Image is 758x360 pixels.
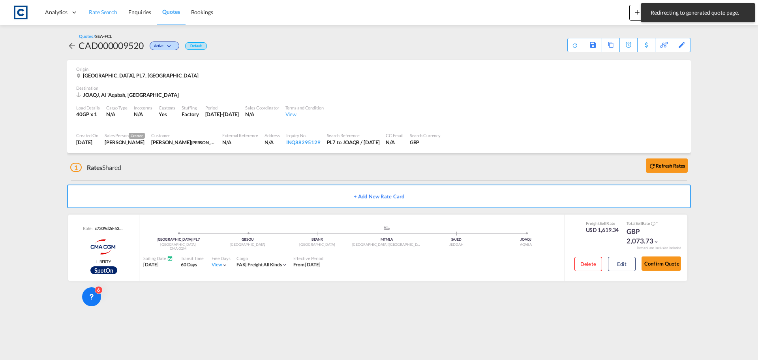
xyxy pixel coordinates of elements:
[105,132,145,139] div: Sales Person
[386,132,403,138] div: CC Email
[70,163,82,172] span: 1
[574,257,602,271] button: Delete
[193,237,200,241] span: PL7
[83,225,93,231] span: Rate:
[600,221,606,226] span: Sell
[151,132,216,138] div: Customer
[629,5,665,21] button: icon-plus 400-fgNewicon-chevron-down
[586,226,619,234] div: USD 1,619.34
[285,111,324,118] div: View
[129,133,145,139] span: Creator
[572,42,578,49] md-icon: icon-refresh
[191,9,213,15] span: Bookings
[586,221,619,226] div: Freight Rate
[128,9,151,15] span: Enquiries
[650,221,655,227] button: Spot Rates are dynamic & can fluctuate with time
[422,237,491,242] div: SAJED
[167,255,173,261] md-icon: Schedules Available
[150,41,179,50] div: Change Status Here
[154,43,165,51] span: Active
[608,257,636,271] button: Edit
[282,242,352,247] div: [GEOGRAPHIC_DATA]
[352,242,422,247] div: [GEOGRAPHIC_DATA]([GEOGRAPHIC_DATA])
[222,262,227,268] md-icon: icon-chevron-down
[293,262,321,268] div: From 28 Aug 2025
[282,237,352,242] div: BEANR
[181,262,204,268] div: 60 Days
[282,262,287,268] md-icon: icon-chevron-down
[106,111,128,118] div: N/A
[265,139,280,146] div: N/A
[653,239,659,245] md-icon: icon-chevron-down
[631,246,687,250] div: Remark and Inclusion included
[213,237,282,242] div: GBSOU
[45,8,68,16] span: Analytics
[144,39,181,52] div: Change Status Here
[89,9,117,15] span: Rate Search
[286,132,321,138] div: Inquiry No.
[222,139,258,146] div: N/A
[162,8,180,15] span: Quotes
[96,259,111,264] span: LIBERTY
[151,139,216,146] div: Andrea Locarno
[632,7,642,17] md-icon: icon-plus 400-fg
[386,139,403,146] div: N/A
[76,66,682,72] div: Origin
[143,255,173,261] div: Sailing Date
[352,237,422,242] div: MTMLA
[205,105,239,111] div: Period
[79,39,144,52] div: CAD000009520
[76,105,100,111] div: Load Details
[632,9,662,15] span: New
[76,85,682,91] div: Destination
[181,255,204,261] div: Transit Time
[159,111,175,118] div: Yes
[655,221,658,226] span: Subject to Remarks
[265,132,280,138] div: Address
[191,139,242,145] span: [PERSON_NAME] Logisitcs
[182,105,199,111] div: Stuffing
[245,111,279,118] div: N/A
[212,255,231,261] div: Free Days
[491,242,561,247] div: AQABA
[636,221,642,226] span: Sell
[87,164,103,171] span: Rates
[159,105,175,111] div: Customs
[79,33,112,39] div: Quotes /SEA-FCL
[90,266,117,274] img: CMA_CGM_Spot.png
[293,262,321,268] span: From [DATE]
[327,139,380,146] div: PL7 to JOAQB / 1 Sep 2025
[192,237,193,241] span: |
[67,185,691,208] button: + Add New Rate Card
[93,225,124,231] div: c7309d26-535f-4640-8f1c-8873441df356.d4c39ac4-8cc6-3967-bec2-5c8d56a3bee4
[327,132,380,138] div: Search Reference
[642,256,681,271] button: Confirm Quote
[212,262,228,268] div: Viewicon-chevron-down
[143,262,173,268] div: [DATE]
[382,226,392,230] md-icon: assets/icons/custom/ship-fill.svg
[236,262,248,268] span: FAK
[67,39,79,52] div: icon-arrow-left
[410,132,441,138] div: Search Currency
[213,242,282,247] div: [GEOGRAPHIC_DATA]
[70,163,121,172] div: Shared
[157,237,193,241] span: [GEOGRAPHIC_DATA]
[95,34,112,39] span: SEA-FCL
[245,262,247,268] span: |
[143,246,213,251] div: CMA CGM
[182,111,199,118] div: Factory Stuffing
[76,132,98,138] div: Created On
[134,111,143,118] div: N/A
[245,105,279,111] div: Sales Coordinator
[422,242,491,247] div: JEDDAH
[205,111,239,118] div: 1 Sep 2025
[76,139,98,146] div: 29 Aug 2025
[627,227,666,246] div: GBP 2,073.73
[222,132,258,138] div: External Reference
[67,41,77,51] md-icon: icon-arrow-left
[105,139,145,146] div: Lauren Prentice
[106,105,128,111] div: Cargo Type
[84,237,124,257] img: CMACGM Spot
[165,44,175,49] md-icon: icon-chevron-down
[285,105,324,111] div: Terms and Condition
